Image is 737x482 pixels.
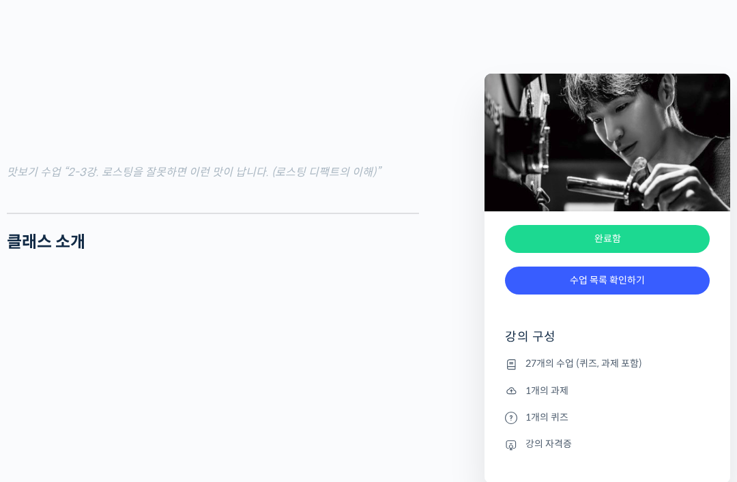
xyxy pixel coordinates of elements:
span: チャット [117,390,149,401]
span: 設定 [211,389,227,400]
li: 강의 자격증 [505,436,710,453]
mark: 맛보기 수업 “2-3강. 로스팅을 잘못하면 이런 맛이 납니다. (로스팅 디팩트의 이해)” [7,165,380,179]
a: ホーム [4,369,90,403]
div: 완료함 [505,225,710,253]
li: 1개의 퀴즈 [505,409,710,425]
a: 設定 [176,369,262,403]
h2: 클래스 소개 [7,232,419,252]
span: ホーム [35,389,59,400]
li: 27개의 수업 (퀴즈, 과제 포함) [505,356,710,372]
h4: 강의 구성 [505,329,710,356]
li: 1개의 과제 [505,382,710,399]
a: 수업 목록 확인하기 [505,267,710,295]
a: チャット [90,369,176,403]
